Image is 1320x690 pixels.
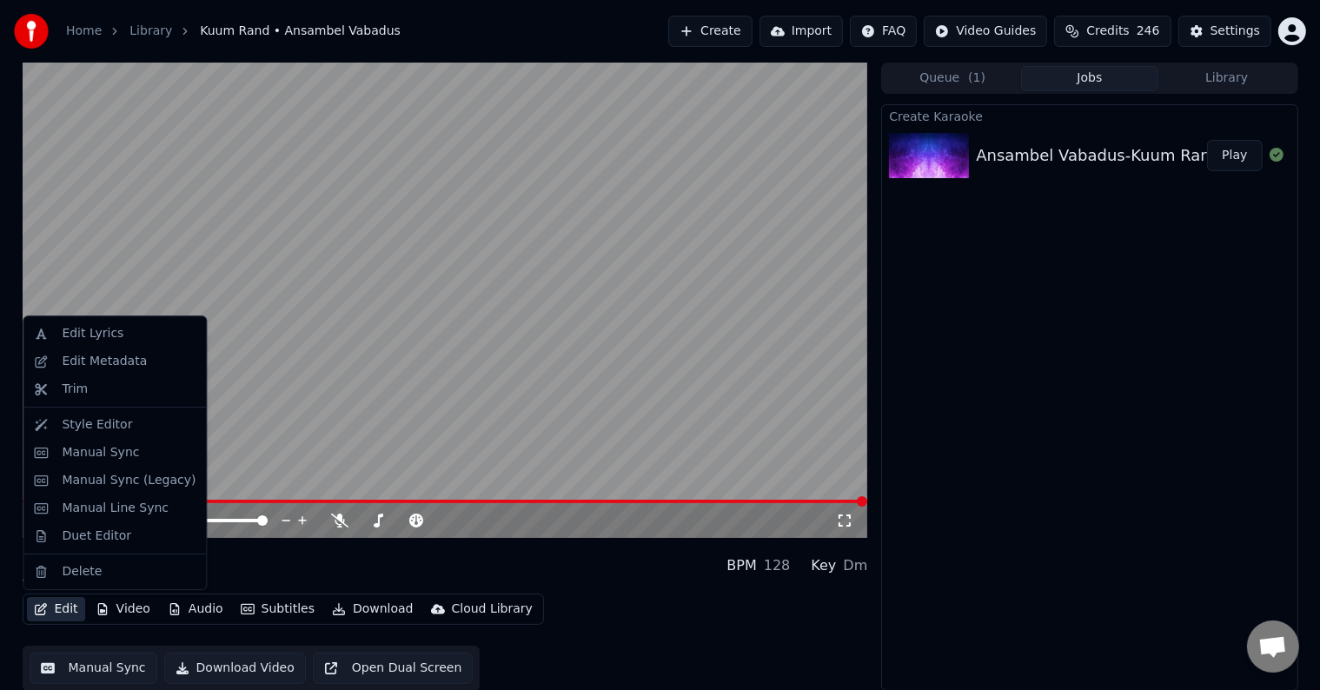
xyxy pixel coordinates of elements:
[30,653,157,684] button: Manual Sync
[843,555,867,576] div: Dm
[62,444,139,461] div: Manual Sync
[313,653,474,684] button: Open Dual Screen
[62,527,131,545] div: Duet Editor
[1158,66,1296,91] button: Library
[66,23,102,40] a: Home
[62,353,147,370] div: Edit Metadata
[27,597,85,621] button: Edit
[62,563,102,581] div: Delete
[62,416,132,434] div: Style Editor
[1021,66,1158,91] button: Jobs
[325,597,421,621] button: Download
[1178,16,1271,47] button: Settings
[1137,23,1160,40] span: 246
[1207,140,1262,171] button: Play
[759,16,843,47] button: Import
[924,16,1047,47] button: Video Guides
[62,472,196,489] div: Manual Sync (Legacy)
[62,381,88,398] div: Trim
[89,597,157,621] button: Video
[14,14,49,49] img: youka
[161,597,230,621] button: Audio
[66,23,401,40] nav: breadcrumb
[811,555,836,576] div: Key
[164,653,306,684] button: Download Video
[850,16,917,47] button: FAQ
[452,600,533,618] div: Cloud Library
[62,500,169,517] div: Manual Line Sync
[1054,16,1171,47] button: Credits246
[976,143,1220,168] div: Ansambel Vabadus-Kuum Rand
[200,23,401,40] span: Kuum Rand • Ansambel Vabadus
[234,597,322,621] button: Subtitles
[884,66,1021,91] button: Queue
[129,23,172,40] a: Library
[726,555,756,576] div: BPM
[668,16,753,47] button: Create
[882,105,1297,126] div: Create Karaoke
[1086,23,1129,40] span: Credits
[1211,23,1260,40] div: Settings
[968,70,985,87] span: ( 1 )
[62,325,123,342] div: Edit Lyrics
[1247,620,1299,673] a: Open chat
[764,555,791,576] div: 128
